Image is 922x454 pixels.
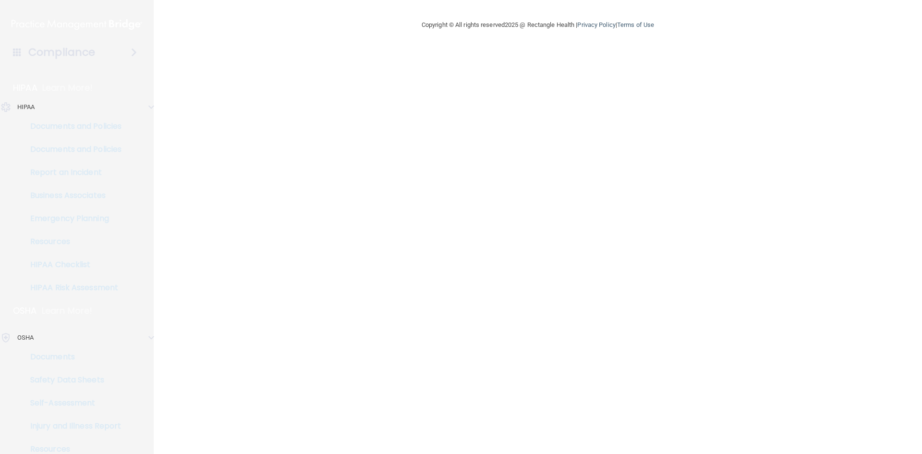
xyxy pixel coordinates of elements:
[577,21,615,28] a: Privacy Policy
[6,375,137,385] p: Safety Data Sheets
[363,10,713,40] div: Copyright © All rights reserved 2025 @ Rectangle Health | |
[6,237,137,246] p: Resources
[17,332,34,344] p: OSHA
[6,191,137,200] p: Business Associates
[6,421,137,431] p: Injury and Illness Report
[6,398,137,408] p: Self-Assessment
[6,214,137,223] p: Emergency Planning
[13,305,37,317] p: OSHA
[6,260,137,270] p: HIPAA Checklist
[6,352,137,362] p: Documents
[6,122,137,131] p: Documents and Policies
[28,46,95,59] h4: Compliance
[617,21,654,28] a: Terms of Use
[12,15,142,34] img: PMB logo
[13,82,37,94] p: HIPAA
[42,82,93,94] p: Learn More!
[42,305,93,317] p: Learn More!
[6,168,137,177] p: Report an Incident
[6,283,137,293] p: HIPAA Risk Assessment
[6,444,137,454] p: Resources
[17,101,35,113] p: HIPAA
[6,145,137,154] p: Documents and Policies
